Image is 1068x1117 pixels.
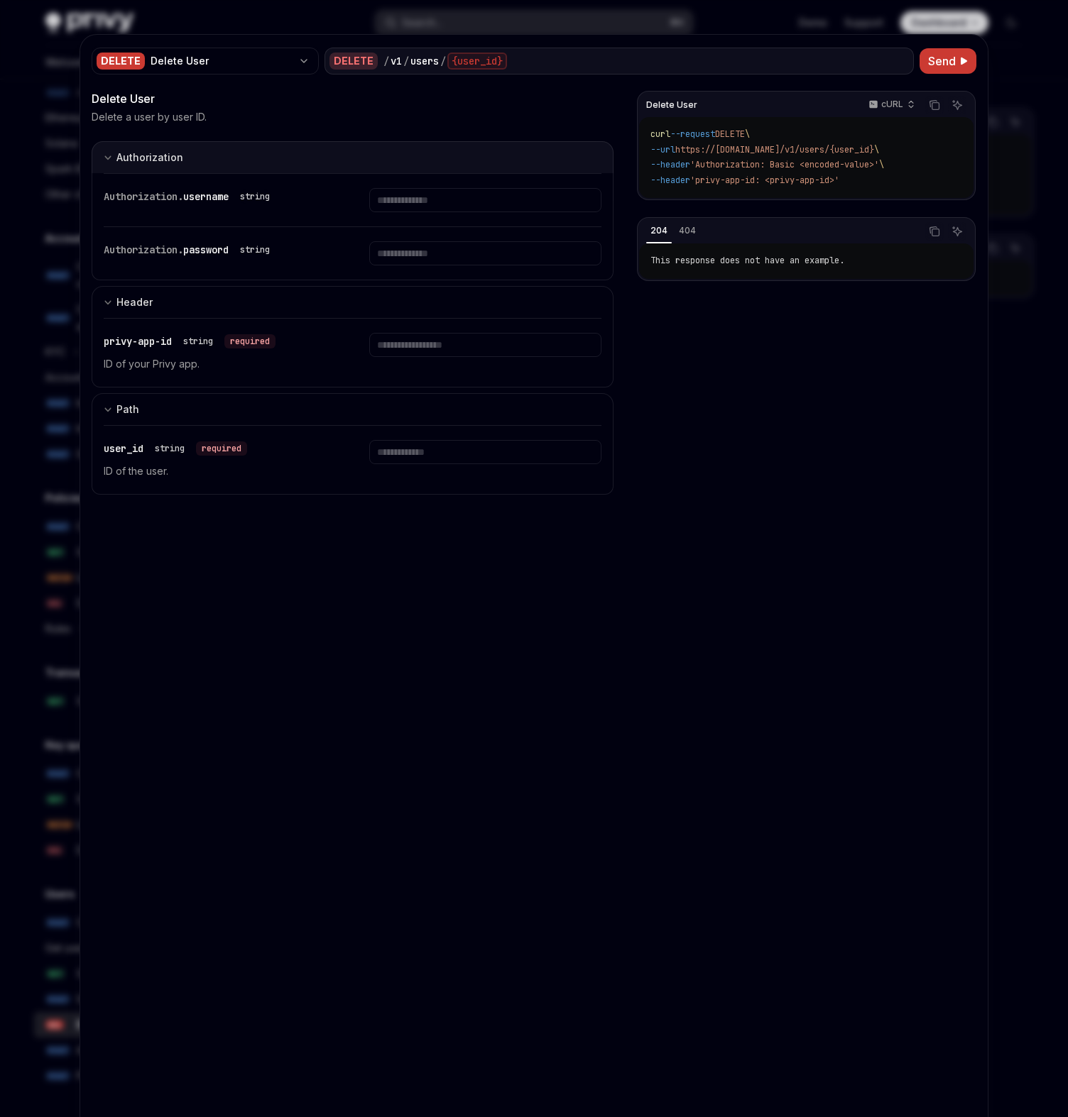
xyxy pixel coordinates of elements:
span: Authorization. [104,190,183,203]
span: password [183,243,229,256]
input: Enter username [369,188,601,212]
button: Expand input section [92,141,614,173]
span: --request [670,128,715,140]
span: Delete User [646,99,697,111]
div: Authorization [116,149,183,166]
div: {user_id} [447,53,507,70]
div: privy-app-id [104,333,276,350]
button: Expand input section [92,393,614,425]
span: 'privy-app-id: <privy-app-id>' [690,175,839,186]
span: Authorization. [104,243,183,256]
div: 204 [646,222,672,239]
span: privy-app-id [104,335,172,348]
div: Delete User [151,54,293,68]
span: This response does not have an example. [650,255,844,266]
div: user_id [104,440,247,457]
button: Ask AI [948,96,966,114]
button: Expand input section [92,286,614,318]
div: Path [116,401,139,418]
button: Send [920,48,976,74]
span: user_id [104,442,143,455]
div: Header [116,294,153,311]
span: \ [874,144,879,155]
div: 404 [675,222,700,239]
div: required [196,441,247,456]
span: https://[DOMAIN_NAME]/v1/users/{user_id} [675,144,874,155]
span: DELETE [715,128,745,140]
p: cURL [881,99,903,110]
input: Enter user_id [369,440,601,464]
span: \ [879,159,884,170]
span: --url [650,144,675,155]
div: Authorization.password [104,241,276,258]
input: Enter password [369,241,601,265]
button: cURL [861,93,921,117]
span: 'Authorization: Basic <encoded-value>' [690,159,879,170]
span: curl [650,128,670,140]
div: DELETE [97,53,145,70]
span: --header [650,159,690,170]
button: Copy the contents from the code block [925,222,944,241]
div: / [440,54,446,68]
div: v1 [391,54,402,68]
p: Delete a user by user ID. [92,110,207,124]
p: ID of your Privy app. [104,356,335,373]
span: Send [928,53,956,70]
button: Copy the contents from the code block [925,96,944,114]
button: DELETEDelete User [92,46,319,76]
span: --header [650,175,690,186]
p: ID of the user. [104,463,335,480]
div: / [383,54,389,68]
button: Ask AI [948,222,966,241]
span: \ [745,128,750,140]
div: DELETE [329,53,378,70]
div: Delete User [92,90,614,107]
div: required [224,334,276,348]
div: users [410,54,439,68]
input: Enter privy-app-id [369,333,601,357]
div: Authorization.username [104,188,276,205]
span: username [183,190,229,203]
div: / [403,54,409,68]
